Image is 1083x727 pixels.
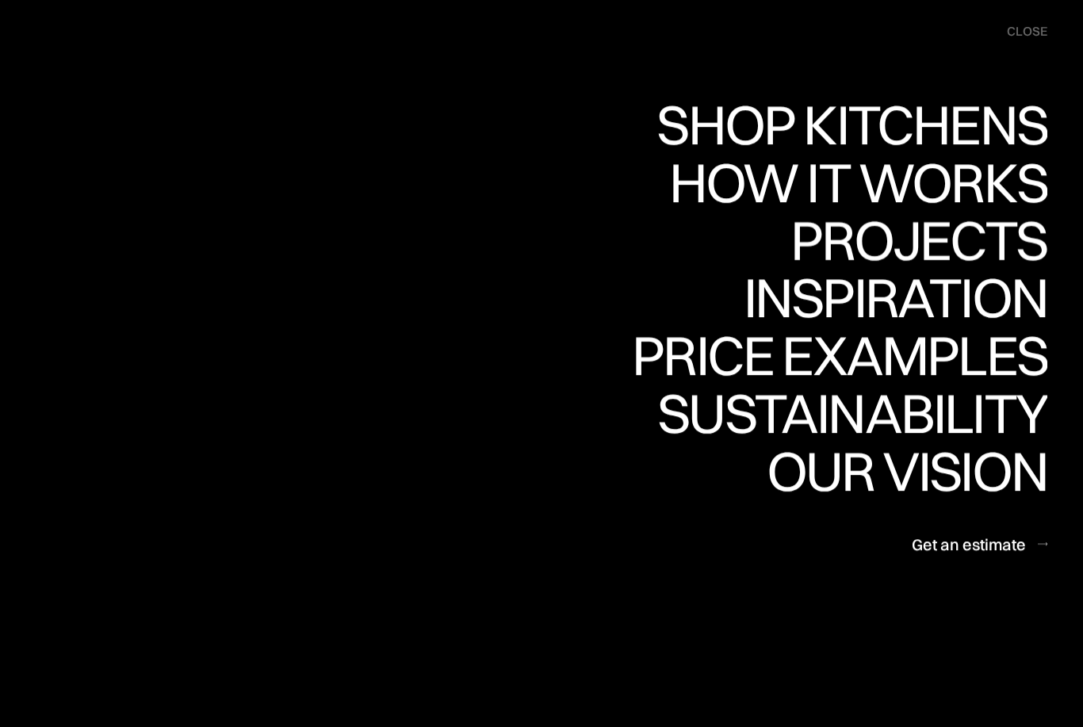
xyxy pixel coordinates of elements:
[632,327,1047,383] div: Price examples
[665,155,1047,210] div: How it works
[912,534,1026,555] div: Get an estimate
[721,270,1047,326] div: Inspiration
[991,16,1047,48] div: menu
[649,97,1047,155] a: Shop KitchensShop Kitchens
[753,499,1047,554] div: Our vision
[790,212,1047,268] div: Projects
[753,443,1047,501] a: Our visionOur vision
[649,97,1047,152] div: Shop Kitchens
[721,326,1047,381] div: Inspiration
[790,212,1047,270] a: ProjectsProjects
[649,152,1047,208] div: Shop Kitchens
[753,443,1047,499] div: Our vision
[644,385,1047,441] div: Sustainability
[632,383,1047,438] div: Price examples
[721,270,1047,328] a: InspirationInspiration
[665,210,1047,266] div: How it works
[912,525,1047,564] a: Get an estimate
[644,441,1047,496] div: Sustainability
[665,155,1047,212] a: How it worksHow it works
[1007,23,1047,40] div: close
[790,268,1047,323] div: Projects
[644,385,1047,443] a: SustainabilitySustainability
[632,327,1047,385] a: Price examplesPrice examples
